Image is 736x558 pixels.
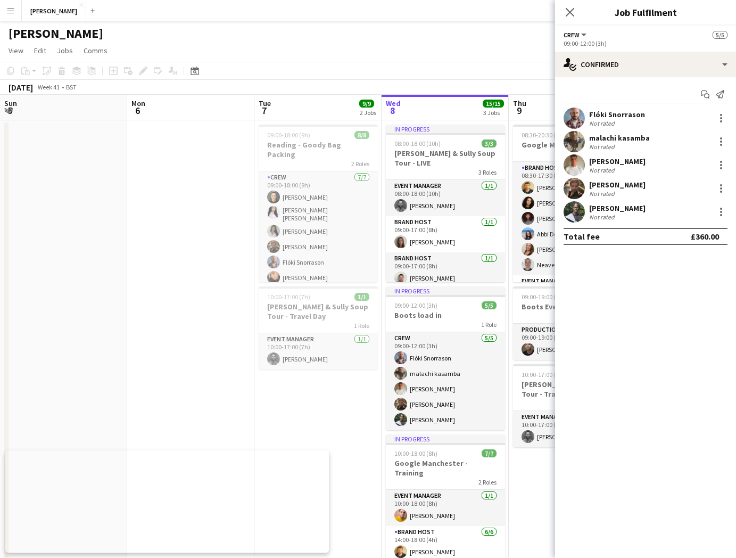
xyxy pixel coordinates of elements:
[564,31,580,39] span: Crew
[267,293,310,301] span: 10:00-17:00 (7h)
[513,364,632,447] app-job-card: 10:00-17:00 (7h)1/1[PERSON_NAME] & Sully Soup Tour - Travel Day1 RoleEvent Manager1/110:00-17:00 ...
[386,332,505,430] app-card-role: Crew5/509:00-12:00 (3h)Flóki Snorrasonmalachi kasamba[PERSON_NAME][PERSON_NAME][PERSON_NAME]
[79,44,112,58] a: Comms
[386,490,505,526] app-card-role: Event Manager1/110:00-18:00 (8h)[PERSON_NAME]
[259,302,378,321] h3: [PERSON_NAME] & Sully Soup Tour - Travel Day
[522,371,565,379] span: 10:00-17:00 (7h)
[513,302,632,311] h3: Boots Event Support
[259,333,378,370] app-card-role: Event Manager1/110:00-17:00 (7h)[PERSON_NAME]
[84,46,107,55] span: Comms
[713,31,727,39] span: 5/5
[53,44,77,58] a: Jobs
[386,310,505,320] h3: Boots load in
[22,1,86,21] button: [PERSON_NAME]
[267,131,310,139] span: 09:00-18:00 (9h)
[589,213,617,221] div: Not rated
[564,231,600,242] div: Total fee
[522,131,568,139] span: 08:30-20:30 (12h)
[513,411,632,447] app-card-role: Event Manager1/110:00-17:00 (7h)[PERSON_NAME]
[351,160,369,168] span: 2 Roles
[483,100,504,108] span: 15/15
[259,125,378,282] app-job-card: 09:00-18:00 (9h)8/8Reading - Goody Bag Packing2 RolesCrew7/709:00-18:00 (9h)[PERSON_NAME][PERSON_...
[130,104,145,117] span: 6
[9,46,23,55] span: View
[386,180,505,216] app-card-role: Event Manager1/108:00-18:00 (10h)[PERSON_NAME]
[131,99,145,108] span: Mon
[513,99,526,108] span: Thu
[522,293,568,301] span: 09:00-19:00 (10h)
[564,39,727,47] div: 09:00-12:00 (3h)
[482,449,497,457] span: 7/7
[5,450,329,553] iframe: Popup CTA
[483,109,503,117] div: 3 Jobs
[482,301,497,309] span: 5/5
[555,5,736,19] h3: Job Fulfilment
[35,83,62,91] span: Week 41
[30,44,51,58] a: Edit
[9,26,103,42] h1: [PERSON_NAME]
[384,104,401,117] span: 8
[259,171,378,303] app-card-role: Crew7/709:00-18:00 (9h)[PERSON_NAME][PERSON_NAME] [PERSON_NAME][PERSON_NAME][PERSON_NAME]Flóki Sn...
[394,449,437,457] span: 10:00-18:00 (8h)
[511,104,526,117] span: 9
[386,125,505,282] app-job-card: In progress08:00-18:00 (10h)3/3[PERSON_NAME] & Sully Soup Tour - LIVE3 RolesEvent Manager1/108:00...
[4,99,17,108] span: Sun
[57,46,73,55] span: Jobs
[34,46,46,55] span: Edit
[360,109,376,117] div: 2 Jobs
[3,104,17,117] span: 5
[482,139,497,147] span: 3/3
[386,99,401,108] span: Wed
[589,110,645,119] div: Flóki Snorrason
[386,286,505,430] app-job-card: In progress09:00-12:00 (3h)5/5Boots load in1 RoleCrew5/509:00-12:00 (3h)Flóki Snorrasonmalachi ka...
[481,321,497,329] span: 1 Role
[589,133,650,143] div: malachi kasamba
[386,434,505,443] div: In progress
[9,82,33,93] div: [DATE]
[589,190,617,198] div: Not rated
[513,140,632,150] h3: Google Manchester - Live
[354,131,369,139] span: 8/8
[354,293,369,301] span: 1/1
[478,168,497,176] span: 3 Roles
[386,458,505,478] h3: Google Manchester - Training
[4,44,28,58] a: View
[564,31,588,39] button: Crew
[513,275,632,311] app-card-role: Event Manager1/1
[589,143,617,151] div: Not rated
[691,231,719,242] div: £360.00
[386,286,505,295] div: In progress
[589,157,646,166] div: [PERSON_NAME]
[513,162,632,275] app-card-role: Brand Host6/608:30-17:30 (9h)[PERSON_NAME][PERSON_NAME][PERSON_NAME]Abbi De La Bourdonnaye[PERSON...
[259,286,378,370] app-job-card: 10:00-17:00 (7h)1/1[PERSON_NAME] & Sully Soup Tour - Travel Day1 RoleEvent Manager1/110:00-17:00 ...
[386,149,505,168] h3: [PERSON_NAME] & Sully Soup Tour - LIVE
[359,100,374,108] span: 9/9
[513,286,632,360] app-job-card: 09:00-19:00 (10h)1/1Boots Event Support1 RoleProduction Assistant1/109:00-19:00 (10h)[PERSON_NAME]
[589,203,646,213] div: [PERSON_NAME]
[386,216,505,252] app-card-role: Brand Host1/109:00-17:00 (8h)[PERSON_NAME]
[259,99,271,108] span: Tue
[513,324,632,360] app-card-role: Production Assistant1/109:00-19:00 (10h)[PERSON_NAME]
[589,180,646,190] div: [PERSON_NAME]
[513,380,632,399] h3: [PERSON_NAME] & Sully Soup Tour - Travel Day
[513,125,632,282] app-job-card: 08:30-20:30 (12h)7/7Google Manchester - Live2 RolesBrand Host6/608:30-17:30 (9h)[PERSON_NAME][PER...
[555,52,736,77] div: Confirmed
[354,322,369,330] span: 1 Role
[386,125,505,133] div: In progress
[589,119,617,127] div: Not rated
[589,166,617,174] div: Not rated
[257,104,271,117] span: 7
[478,478,497,486] span: 2 Roles
[394,139,441,147] span: 08:00-18:00 (10h)
[394,301,437,309] span: 09:00-12:00 (3h)
[386,252,505,289] app-card-role: Brand Host1/109:00-17:00 (8h)[PERSON_NAME]
[66,83,77,91] div: BST
[259,140,378,159] h3: Reading - Goody Bag Packing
